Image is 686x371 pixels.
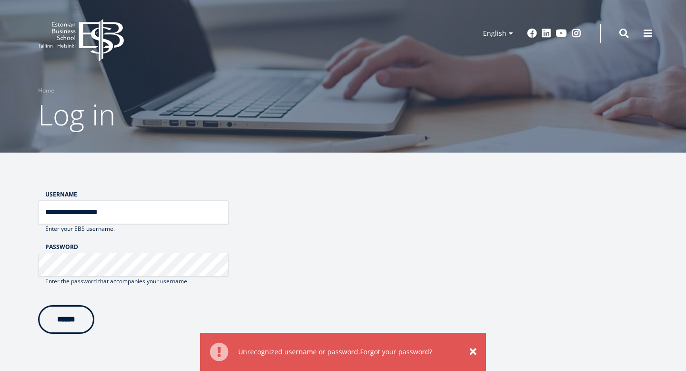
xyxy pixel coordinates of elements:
[45,243,229,250] label: Password
[238,347,460,357] div: Unrecognized username or password.
[38,277,229,286] div: Enter the password that accompanies your username.
[200,333,486,371] div: Error message
[527,29,537,38] a: Facebook
[470,347,476,357] a: ×
[556,29,567,38] a: Youtube
[45,191,229,198] label: Username
[38,95,648,134] h1: Log in
[38,86,54,95] a: Home
[542,29,551,38] a: Linkedin
[572,29,581,38] a: Instagram
[38,224,229,234] div: Enter your EBS username.
[360,347,432,357] a: Forgot your password?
